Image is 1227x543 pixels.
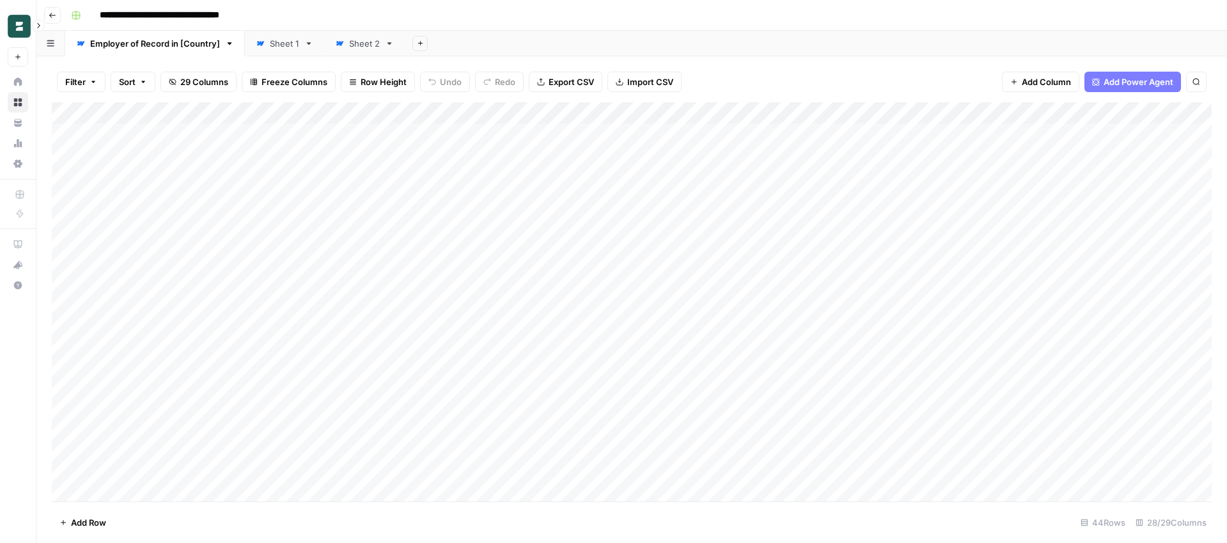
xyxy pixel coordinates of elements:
[361,75,407,88] span: Row Height
[57,72,106,92] button: Filter
[1130,512,1212,533] div: 28/29 Columns
[65,75,86,88] span: Filter
[52,512,114,533] button: Add Row
[242,72,336,92] button: Freeze Columns
[71,516,106,529] span: Add Row
[440,75,462,88] span: Undo
[627,75,673,88] span: Import CSV
[262,75,327,88] span: Freeze Columns
[8,153,28,174] a: Settings
[180,75,228,88] span: 29 Columns
[341,72,415,92] button: Row Height
[90,37,220,50] div: Employer of Record in [Country]
[475,72,524,92] button: Redo
[8,234,28,255] a: AirOps Academy
[111,72,155,92] button: Sort
[324,31,405,56] a: Sheet 2
[8,113,28,133] a: Your Data
[1075,512,1130,533] div: 44 Rows
[8,10,28,42] button: Workspace: Borderless
[270,37,299,50] div: Sheet 1
[1022,75,1071,88] span: Add Column
[160,72,237,92] button: 29 Columns
[1002,72,1079,92] button: Add Column
[1104,75,1173,88] span: Add Power Agent
[607,72,682,92] button: Import CSV
[8,255,28,275] button: What's new?
[495,75,515,88] span: Redo
[549,75,594,88] span: Export CSV
[245,31,324,56] a: Sheet 1
[65,31,245,56] a: Employer of Record in [Country]
[420,72,470,92] button: Undo
[529,72,602,92] button: Export CSV
[8,255,27,274] div: What's new?
[349,37,380,50] div: Sheet 2
[8,92,28,113] a: Browse
[8,275,28,295] button: Help + Support
[1084,72,1181,92] button: Add Power Agent
[8,15,31,38] img: Borderless Logo
[8,72,28,92] a: Home
[119,75,136,88] span: Sort
[8,133,28,153] a: Usage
